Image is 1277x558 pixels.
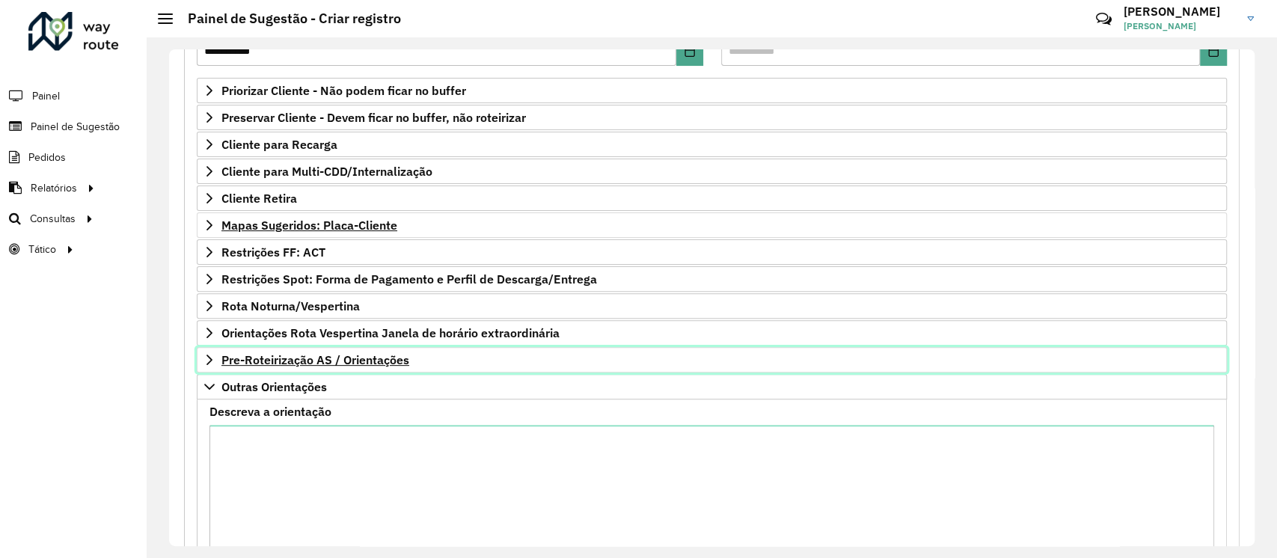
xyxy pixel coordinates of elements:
[197,374,1227,399] a: Outras Orientações
[221,300,360,312] span: Rota Noturna/Vespertina
[676,36,703,66] button: Choose Date
[1124,4,1236,19] h3: [PERSON_NAME]
[221,219,397,231] span: Mapas Sugeridos: Placa-Cliente
[209,402,331,420] label: Descreva a orientação
[197,293,1227,319] a: Rota Noturna/Vespertina
[221,381,327,393] span: Outras Orientações
[197,239,1227,265] a: Restrições FF: ACT
[221,354,409,366] span: Pre-Roteirização AS / Orientações
[197,132,1227,157] a: Cliente para Recarga
[221,327,560,339] span: Orientações Rota Vespertina Janela de horário extraordinária
[221,192,297,204] span: Cliente Retira
[221,246,325,258] span: Restrições FF: ACT
[1200,36,1227,66] button: Choose Date
[197,320,1227,346] a: Orientações Rota Vespertina Janela de horário extraordinária
[173,10,401,27] h2: Painel de Sugestão - Criar registro
[31,119,120,135] span: Painel de Sugestão
[221,165,432,177] span: Cliente para Multi-CDD/Internalização
[31,180,77,196] span: Relatórios
[28,150,66,165] span: Pedidos
[32,88,60,104] span: Painel
[1088,3,1120,35] a: Contato Rápido
[221,273,597,285] span: Restrições Spot: Forma de Pagamento e Perfil de Descarga/Entrega
[221,85,466,96] span: Priorizar Cliente - Não podem ficar no buffer
[197,105,1227,130] a: Preservar Cliente - Devem ficar no buffer, não roteirizar
[197,266,1227,292] a: Restrições Spot: Forma de Pagamento e Perfil de Descarga/Entrega
[197,212,1227,238] a: Mapas Sugeridos: Placa-Cliente
[197,347,1227,372] a: Pre-Roteirização AS / Orientações
[197,78,1227,103] a: Priorizar Cliente - Não podem ficar no buffer
[30,211,76,227] span: Consultas
[1124,19,1236,33] span: [PERSON_NAME]
[28,242,56,257] span: Tático
[197,186,1227,211] a: Cliente Retira
[197,159,1227,184] a: Cliente para Multi-CDD/Internalização
[221,111,526,123] span: Preservar Cliente - Devem ficar no buffer, não roteirizar
[221,138,337,150] span: Cliente para Recarga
